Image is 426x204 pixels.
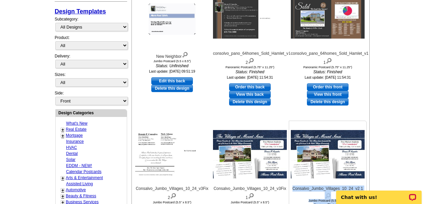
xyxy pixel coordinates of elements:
div: Consalvo_Jumbo_Villages_10_24_v3Fix 1 [213,186,287,201]
div: Consalvo_Jumbo_Villages_10_24_v2 1 [291,186,365,199]
a: Solar [66,157,75,162]
img: view design details [248,192,254,199]
a: Mortgage [66,133,83,138]
div: Panoramic Postcard (5.75" x 11.25") [213,66,287,69]
a: Delete this design [307,98,349,106]
div: consolvo_pano_64homes_Sold_Hamlet_v1 2 [213,50,287,66]
img: view design details [170,192,176,199]
small: Last update: [DATE] 09:51:19 [149,69,195,73]
div: Panoramic Postcard (5.75" x 11.25") [291,66,365,69]
a: use this design [307,83,349,91]
a: HVAC [66,145,77,150]
a: + [61,194,64,199]
img: view design details [182,50,188,58]
div: New Neighbor [135,50,209,59]
img: Consalvo_Jumbo_Villages_10_24_v2 1 [291,130,365,178]
small: Last update: [DATE] 11:54:31 [305,75,351,79]
a: Insurance [66,139,84,144]
a: Arts & Entertainment [66,175,103,180]
a: What's New [66,121,88,126]
img: view design details [325,192,331,199]
a: use this design [229,83,271,91]
a: Automotive [66,188,86,192]
div: consolvo_pano_64homes_Sold_Hamlet_v1 1 [291,50,365,66]
a: View this front [307,91,349,98]
a: View this back [229,91,271,98]
div: Subcategory: [55,16,127,35]
a: + [61,133,64,138]
a: Delete this design [151,85,193,92]
div: Delivery: [55,53,127,72]
div: Design Categories [56,110,127,116]
small: Last update: [DATE] 11:54:31 [227,75,273,79]
i: Status: Finished [213,69,287,75]
div: Jumbo Postcard (5.5" x 8.5") [135,201,209,204]
div: Side: [55,90,127,106]
div: Consalvo_Jumbo_Villages_10_24_v3Fix 2 [135,186,209,201]
img: Consalvo_Jumbo_Villages_10_24_v3Fix 2 [135,130,209,178]
a: Design Templates [55,8,106,15]
a: Beauty & Fitness [66,194,96,198]
div: Jumbo Postcard (5.5 x 8.5") [135,59,209,63]
iframe: LiveChat chat widget [332,183,426,204]
a: Real Estate [66,127,87,132]
img: view design details [248,56,254,64]
a: Assisted Living [66,181,93,186]
i: Status: Finished [291,69,365,75]
a: + [61,127,64,132]
a: use this design [151,77,193,85]
a: Dental [66,151,78,156]
img: view design details [326,56,332,64]
i: Status: Unfinished [135,63,209,69]
a: Delete this design [229,98,271,106]
div: Sizes: [55,72,127,90]
a: + [61,175,64,181]
a: + [61,188,64,193]
img: Consalvo_Jumbo_Villages_10_24_v3Fix 1 [213,130,287,178]
div: Jumbo Postcard (5.5" x 8.5") [291,199,365,202]
a: Calendar Postcards [66,169,101,174]
img: New Neighbor [149,4,196,35]
div: Product: [55,35,127,53]
div: Jumbo Postcard (5.5" x 8.5") [213,201,287,204]
a: EDDM - NEW! [66,163,92,168]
